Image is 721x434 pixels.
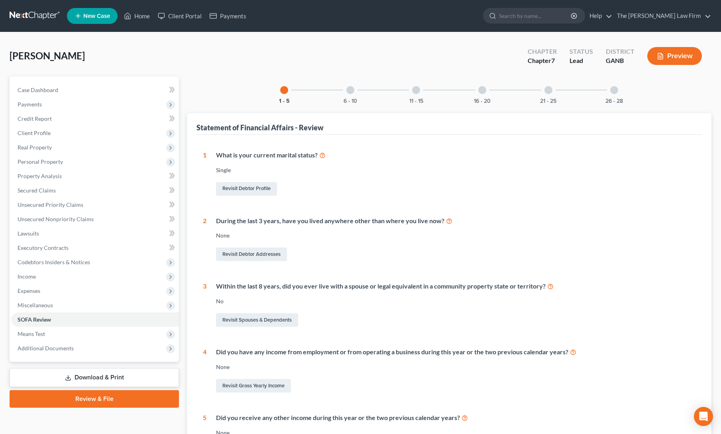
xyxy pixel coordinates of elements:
span: Property Analysis [18,173,62,179]
span: Unsecured Priority Claims [18,201,83,208]
span: Codebtors Insiders & Notices [18,259,90,265]
button: 16 - 20 [474,98,491,104]
span: Additional Documents [18,345,74,352]
div: None [216,363,695,371]
span: Payments [18,101,42,108]
a: SOFA Review [11,312,179,327]
a: Credit Report [11,112,179,126]
a: Client Portal [154,9,206,23]
a: Revisit Gross Yearly Income [216,379,291,393]
span: Client Profile [18,130,51,136]
span: Income [18,273,36,280]
div: Open Intercom Messenger [694,407,713,426]
a: Secured Claims [11,183,179,198]
span: SOFA Review [18,316,51,323]
a: Case Dashboard [11,83,179,97]
input: Search by name... [499,8,572,23]
span: 7 [551,57,555,64]
span: Means Test [18,330,45,337]
a: Executory Contracts [11,241,179,255]
span: Expenses [18,287,40,294]
div: Status [570,47,593,56]
a: Unsecured Nonpriority Claims [11,212,179,226]
span: Unsecured Nonpriority Claims [18,216,94,222]
a: The [PERSON_NAME] Law Firm [613,9,711,23]
div: Chapter [528,56,557,65]
a: Help [585,9,612,23]
span: Executory Contracts [18,244,69,251]
div: Lead [570,56,593,65]
a: Payments [206,9,250,23]
div: None [216,232,695,240]
a: Lawsuits [11,226,179,241]
button: 21 - 25 [540,98,556,104]
span: Lawsuits [18,230,39,237]
a: Revisit Debtor Addresses [216,247,287,261]
a: Download & Print [10,368,179,387]
span: Credit Report [18,115,52,122]
a: Home [120,9,154,23]
div: What is your current marital status? [216,151,695,160]
span: Miscellaneous [18,302,53,308]
a: Review & File [10,390,179,408]
div: Single [216,166,695,174]
a: Property Analysis [11,169,179,183]
button: 11 - 15 [409,98,423,104]
span: New Case [83,13,110,19]
a: Unsecured Priority Claims [11,198,179,212]
span: Case Dashboard [18,86,58,93]
span: Personal Property [18,158,63,165]
div: District [606,47,635,56]
div: Did you receive any other income during this year or the two previous calendar years? [216,413,695,422]
div: No [216,297,695,305]
button: 1 - 5 [279,98,290,104]
div: Chapter [528,47,557,56]
button: 26 - 28 [605,98,623,104]
span: [PERSON_NAME] [10,50,85,61]
div: Did you have any income from employment or from operating a business during this year or the two ... [216,348,695,357]
div: 4 [203,348,206,394]
div: GANB [606,56,635,65]
button: 6 - 10 [344,98,357,104]
div: 2 [203,216,206,263]
div: During the last 3 years, have you lived anywhere other than where you live now? [216,216,695,226]
span: Secured Claims [18,187,56,194]
div: Statement of Financial Affairs - Review [196,123,324,132]
button: Preview [647,47,702,65]
div: 1 [203,151,206,197]
a: Revisit Spouses & Dependents [216,313,298,327]
div: 3 [203,282,206,328]
a: Revisit Debtor Profile [216,182,277,196]
span: Real Property [18,144,52,151]
div: Within the last 8 years, did you ever live with a spouse or legal equivalent in a community prope... [216,282,695,291]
